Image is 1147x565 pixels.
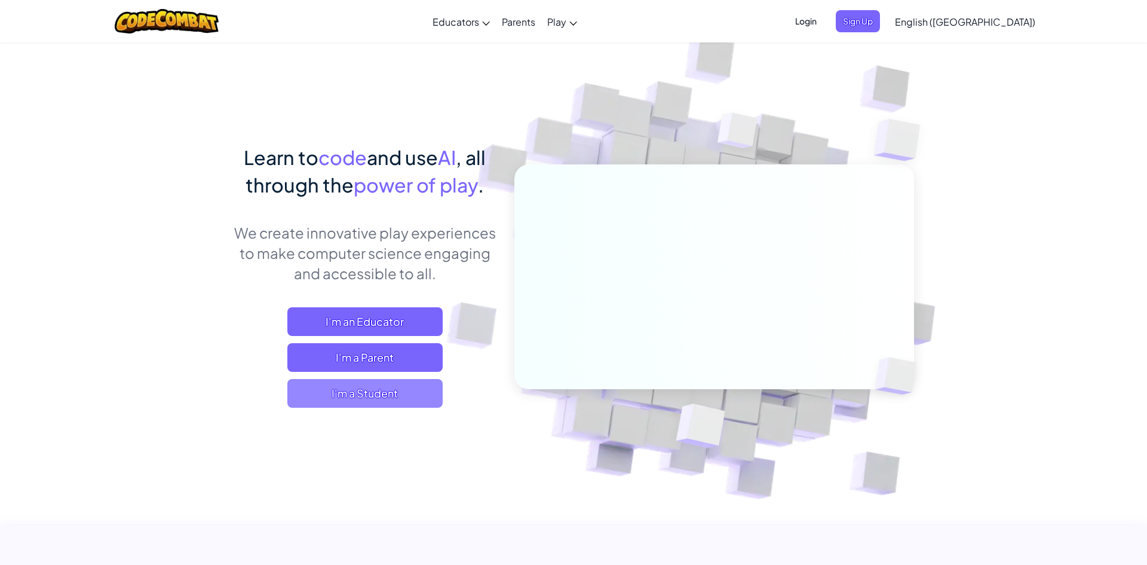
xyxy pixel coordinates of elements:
a: I'm an Educator [287,307,443,336]
p: We create innovative play experiences to make computer science engaging and accessible to all. [233,222,496,283]
span: code [318,145,367,169]
a: Educators [427,5,496,38]
span: Play [547,16,566,28]
span: Educators [433,16,479,28]
span: power of play [354,173,478,197]
span: . [478,173,484,197]
span: AI [438,145,456,169]
button: I'm a Student [287,379,443,408]
img: Overlap cubes [647,378,754,478]
a: Play [541,5,583,38]
a: I'm a Parent [287,343,443,372]
span: and use [367,145,438,169]
a: English ([GEOGRAPHIC_DATA]) [889,5,1041,38]
img: Overlap cubes [855,332,945,420]
img: Overlap cubes [850,90,953,191]
img: Overlap cubes [695,89,781,178]
img: CodeCombat logo [115,9,219,33]
span: Learn to [244,145,318,169]
a: Parents [496,5,541,38]
span: English ([GEOGRAPHIC_DATA]) [895,16,1035,28]
button: Login [788,10,824,32]
button: Sign Up [836,10,880,32]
